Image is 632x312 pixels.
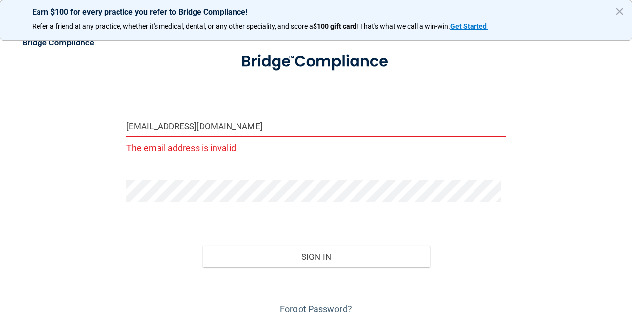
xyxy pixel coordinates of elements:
[313,22,356,30] strong: $100 gift card
[126,115,506,137] input: Email
[225,42,407,82] img: bridge_compliance_login_screen.278c3ca4.svg
[450,22,487,30] strong: Get Started
[15,33,104,53] img: bridge_compliance_login_screen.278c3ca4.svg
[356,22,450,30] span: ! That's what we call a win-win.
[32,22,313,30] span: Refer a friend at any practice, whether it's medical, dental, or any other speciality, and score a
[32,7,600,17] p: Earn $100 for every practice you refer to Bridge Compliance!
[202,246,430,267] button: Sign In
[126,140,506,156] p: The email address is invalid
[450,22,488,30] a: Get Started
[615,3,624,19] button: Close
